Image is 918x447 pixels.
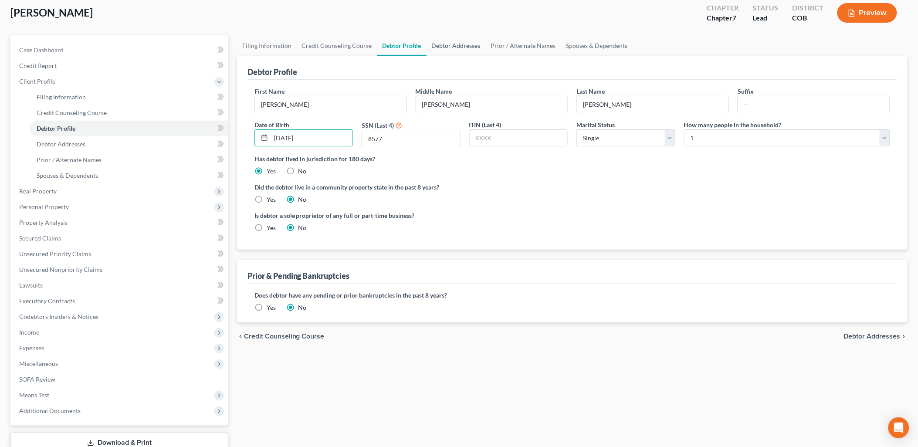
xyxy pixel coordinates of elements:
i: chevron_right [901,333,908,340]
input: MM/DD/YYYY [271,130,353,146]
span: Income [19,328,39,336]
span: Credit Counseling Course [37,109,107,116]
label: ITIN (Last 4) [469,120,501,129]
div: Prior & Pending Bankruptcies [247,271,350,281]
a: Spouses & Dependents [30,168,228,183]
label: Marital Status [576,120,615,129]
a: Prior / Alternate Names [30,152,228,168]
label: No [298,195,307,204]
label: Suffix [738,87,754,96]
input: XXXX [470,130,568,146]
span: Property Analysis [19,219,68,226]
a: Filing Information [30,89,228,105]
div: Chapter [707,3,738,13]
label: First Name [254,87,285,96]
span: Means Test [19,391,49,399]
a: Spouses & Dependents [561,35,633,56]
label: No [298,223,307,232]
a: Prior / Alternate Names [486,35,561,56]
a: Credit Report [12,58,228,74]
label: Has debtor lived in jurisdiction for 180 days? [254,154,890,163]
a: Debtor Profile [377,35,427,56]
button: Debtor Addresses chevron_right [844,333,908,340]
button: Preview [837,3,897,23]
span: Client Profile [19,78,55,85]
span: Credit Counseling Course [244,333,325,340]
div: Open Intercom Messenger [888,417,909,438]
label: Date of Birth [254,120,289,129]
input: XXXX [362,130,460,147]
label: Yes [267,223,276,232]
label: Last Name [576,87,605,96]
div: COB [792,13,823,23]
label: How many people in the household? [684,120,782,129]
span: Expenses [19,344,44,352]
span: Additional Documents [19,407,81,414]
a: Executory Contracts [12,293,228,309]
span: Unsecured Priority Claims [19,250,91,257]
span: Miscellaneous [19,360,58,367]
label: Yes [267,303,276,312]
a: Debtor Addresses [427,35,486,56]
label: Is debtor a sole proprietor of any full or part-time business? [254,211,568,220]
span: Secured Claims [19,234,61,242]
span: Codebtors Insiders & Notices [19,313,98,320]
a: Lawsuits [12,278,228,293]
span: Filing Information [37,93,86,101]
div: Lead [752,13,778,23]
span: Debtor Addresses [37,140,85,148]
input: -- [255,96,406,113]
label: Middle Name [416,87,452,96]
span: Debtor Addresses [844,333,901,340]
label: No [298,167,307,176]
a: Debtor Addresses [30,136,228,152]
input: -- [577,96,728,113]
a: Debtor Profile [30,121,228,136]
input: M.I [416,96,568,113]
label: No [298,303,307,312]
input: -- [738,96,890,113]
label: Did the debtor live in a community property state in the past 8 years? [254,183,890,192]
div: Chapter [707,13,738,23]
label: Yes [267,195,276,204]
span: Executory Contracts [19,297,75,305]
a: Filing Information [237,35,297,56]
span: Spouses & Dependents [37,172,98,179]
a: Secured Claims [12,230,228,246]
a: Credit Counseling Course [30,105,228,121]
a: SOFA Review [12,372,228,387]
span: [PERSON_NAME] [10,6,93,19]
span: Credit Report [19,62,57,69]
a: Credit Counseling Course [297,35,377,56]
button: chevron_left Credit Counseling Course [237,333,325,340]
span: Lawsuits [19,281,43,289]
span: Unsecured Nonpriority Claims [19,266,102,273]
div: District [792,3,823,13]
label: SSN (Last 4) [362,121,394,130]
label: Yes [267,167,276,176]
span: Prior / Alternate Names [37,156,102,163]
span: 7 [732,14,736,22]
a: Property Analysis [12,215,228,230]
span: SOFA Review [19,376,55,383]
a: Case Dashboard [12,42,228,58]
span: Debtor Profile [37,125,75,132]
span: Personal Property [19,203,69,210]
i: chevron_left [237,333,244,340]
span: Case Dashboard [19,46,64,54]
a: Unsecured Nonpriority Claims [12,262,228,278]
div: Status [752,3,778,13]
label: Does debtor have any pending or prior bankruptcies in the past 8 years? [254,291,890,300]
div: Debtor Profile [247,67,297,77]
span: Real Property [19,187,57,195]
a: Unsecured Priority Claims [12,246,228,262]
